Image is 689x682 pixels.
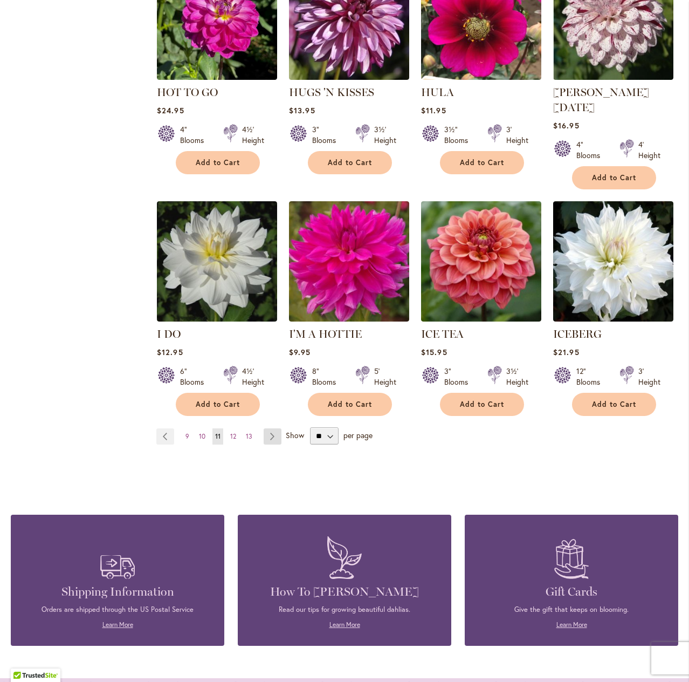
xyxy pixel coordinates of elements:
[183,428,192,445] a: 9
[289,72,409,82] a: HUGS 'N KISSES
[180,124,210,146] div: 4" Blooms
[102,620,133,629] a: Learn More
[572,393,656,416] button: Add to Cart
[506,366,528,387] div: 3½' Height
[638,366,660,387] div: 3' Height
[8,644,38,674] iframe: Launch Accessibility Center
[157,201,277,322] img: I DO
[312,366,342,387] div: 8" Blooms
[421,72,541,82] a: HULA
[27,605,208,615] p: Orders are shipped through the US Postal Service
[374,366,396,387] div: 5' Height
[242,124,264,146] div: 4½' Height
[421,313,541,324] a: ICE TEA
[481,584,662,599] h4: Gift Cards
[444,124,474,146] div: 3½" Blooms
[329,620,360,629] a: Learn More
[157,72,277,82] a: HOT TO GO
[553,347,579,357] span: $21.95
[289,313,409,324] a: I'm A Hottie
[328,400,372,409] span: Add to Cart
[440,151,524,174] button: Add to Cart
[246,432,252,440] span: 13
[592,173,636,182] span: Add to Cart
[312,124,342,146] div: 3" Blooms
[460,158,504,167] span: Add to Cart
[157,105,184,115] span: $24.95
[254,584,435,599] h4: How To [PERSON_NAME]
[553,328,602,340] a: ICEBERG
[576,139,607,161] div: 4" Blooms
[242,366,264,387] div: 4½' Height
[199,432,205,440] span: 10
[176,393,260,416] button: Add to Cart
[460,400,504,409] span: Add to Cart
[196,428,208,445] a: 10
[254,605,435,615] p: Read our tips for growing beautiful dahlias.
[243,428,255,445] a: 13
[185,432,189,440] span: 9
[374,124,396,146] div: 3½' Height
[638,139,660,161] div: 4' Height
[421,347,447,357] span: $15.95
[157,313,277,324] a: I DO
[27,584,208,599] h4: Shipping Information
[506,124,528,146] div: 3' Height
[176,151,260,174] button: Add to Cart
[289,86,374,99] a: HUGS 'N KISSES
[228,428,239,445] a: 12
[421,105,446,115] span: $11.95
[553,201,673,322] img: ICEBERG
[572,166,656,189] button: Add to Cart
[308,151,392,174] button: Add to Cart
[553,313,673,324] a: ICEBERG
[289,347,311,357] span: $9.95
[215,432,221,440] span: 11
[328,158,372,167] span: Add to Cart
[343,430,373,440] span: per page
[286,430,304,440] span: Show
[289,201,409,322] img: I'm A Hottie
[196,158,240,167] span: Add to Cart
[157,86,218,99] a: HOT TO GO
[444,366,474,387] div: 3" Blooms
[157,328,181,340] a: I DO
[576,366,607,387] div: 12" Blooms
[289,328,362,340] a: I'M A HOTTIE
[196,400,240,409] span: Add to Cart
[180,366,210,387] div: 6" Blooms
[421,201,541,322] img: ICE TEA
[230,432,236,440] span: 12
[481,605,662,615] p: Give the gift that keeps on blooming.
[421,86,454,99] a: HULA
[556,620,587,629] a: Learn More
[553,86,649,114] a: [PERSON_NAME] [DATE]
[157,347,183,357] span: $12.95
[592,400,636,409] span: Add to Cart
[553,72,673,82] a: HULIN'S CARNIVAL
[308,393,392,416] button: Add to Cart
[421,328,464,340] a: ICE TEA
[553,120,579,131] span: $16.95
[440,393,524,416] button: Add to Cart
[289,105,315,115] span: $13.95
